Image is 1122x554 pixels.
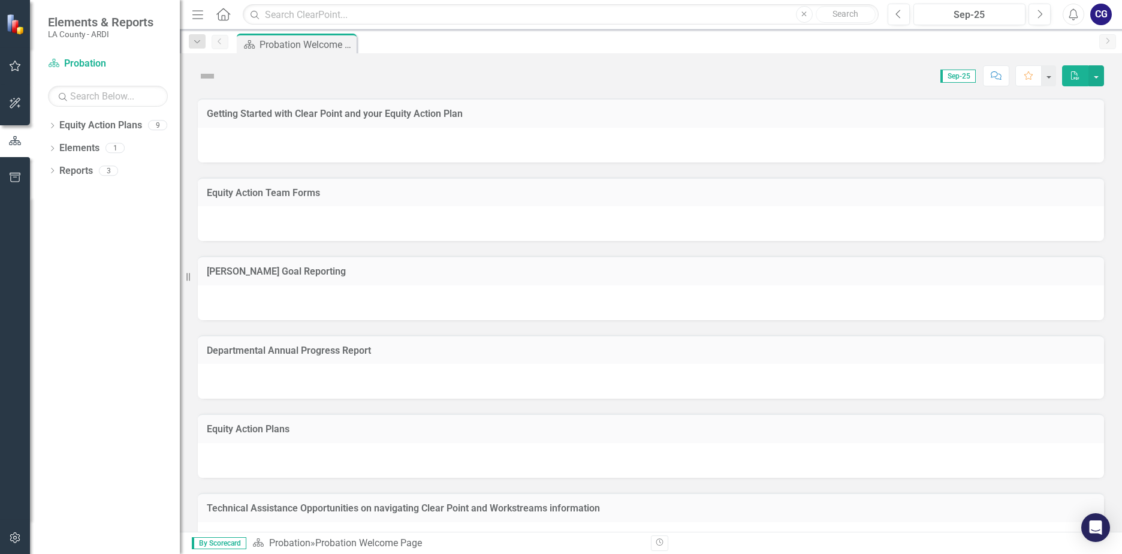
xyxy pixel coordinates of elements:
span: Search [833,9,858,19]
div: Sep-25 [918,8,1021,22]
a: Elements [59,141,99,155]
button: Sep-25 [913,4,1026,25]
h3: Departmental Annual Progress Report [207,345,1095,356]
a: Probation [48,57,168,71]
a: Equity Action Plans [59,119,142,133]
button: Search [816,6,876,23]
h3: [PERSON_NAME] Goal Reporting [207,266,1095,277]
input: Search Below... [48,86,168,107]
div: Open Intercom Messenger [1081,513,1110,542]
h3: Getting Started with Clear Point and your Equity Action Plan [207,109,1095,119]
div: » [252,537,642,550]
span: Elements & Reports [48,15,153,29]
input: Search ClearPoint... [243,4,879,25]
div: Probation Welcome Page [315,537,422,549]
img: ClearPoint Strategy [6,13,27,34]
img: Not Defined [198,67,217,86]
span: By Scorecard [192,537,246,549]
h3: Equity Action Team Forms [207,188,1095,198]
div: Probation Welcome Page [260,37,354,52]
div: 1 [105,143,125,153]
h3: Equity Action Plans [207,424,1095,435]
a: Probation [269,537,310,549]
div: 9 [148,121,167,131]
h3: Technical Assistance Opportunities on navigating Clear Point and Workstreams information [207,503,1095,514]
div: 3 [99,165,118,176]
a: Reports [59,164,93,178]
button: CG [1090,4,1112,25]
small: LA County - ARDI [48,29,153,39]
span: Sep-25 [940,70,976,83]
